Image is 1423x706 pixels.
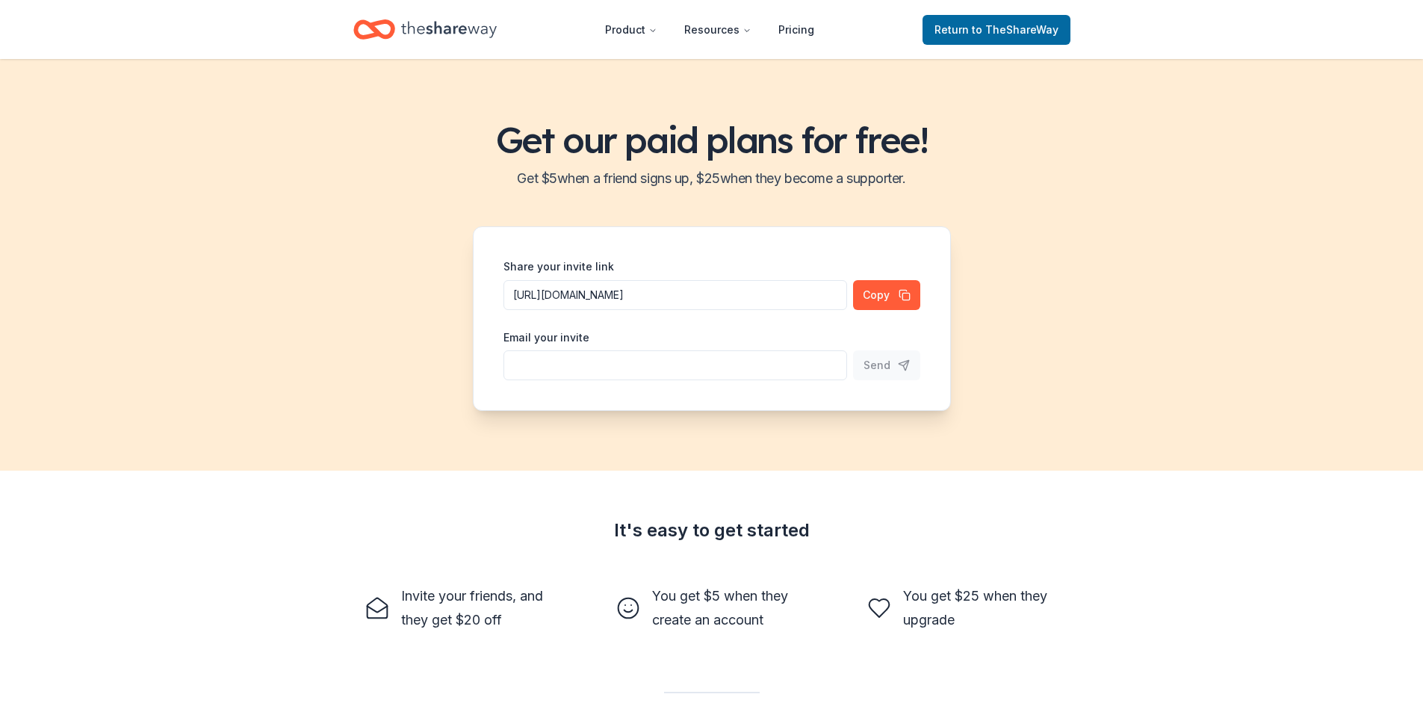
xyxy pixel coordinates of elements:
button: Copy [853,280,920,310]
label: Share your invite link [503,259,614,274]
span: to TheShareWay [972,23,1058,36]
div: Invite your friends, and they get $20 off [401,584,557,632]
span: Return [934,21,1058,39]
nav: Main [593,12,826,47]
h1: Get our paid plans for free! [18,119,1405,161]
a: Returnto TheShareWay [923,15,1070,45]
h2: Get $ 5 when a friend signs up, $ 25 when they become a supporter. [18,167,1405,191]
button: Product [593,15,669,45]
a: Home [353,12,497,47]
div: It's easy to get started [353,518,1070,542]
label: Email your invite [503,330,589,345]
a: Pricing [766,15,826,45]
div: You get $25 when they upgrade [903,584,1058,632]
button: Resources [672,15,763,45]
div: You get $5 when they create an account [652,584,807,632]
